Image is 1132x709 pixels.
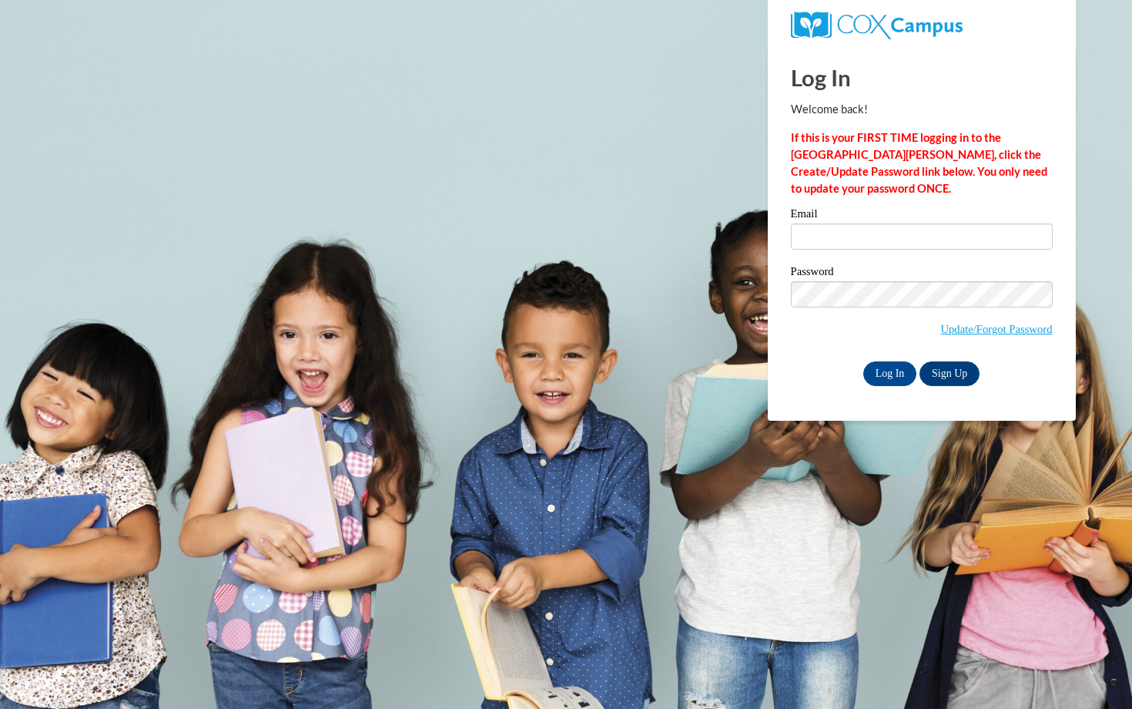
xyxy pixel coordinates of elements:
[863,361,917,386] input: Log In
[791,131,1047,195] strong: If this is your FIRST TIME logging in to the [GEOGRAPHIC_DATA][PERSON_NAME], click the Create/Upd...
[791,208,1053,223] label: Email
[791,101,1053,118] p: Welcome back!
[791,12,963,39] img: COX Campus
[791,266,1053,281] label: Password
[940,323,1052,335] a: Update/Forgot Password
[919,361,980,386] a: Sign Up
[791,18,963,31] a: COX Campus
[791,62,1053,93] h1: Log In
